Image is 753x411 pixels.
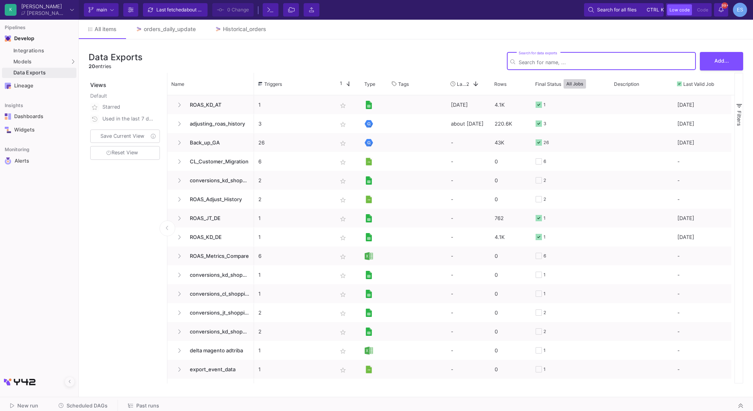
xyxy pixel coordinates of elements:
[647,5,659,15] span: ctrl
[338,101,348,110] mat-icon: star_border
[543,228,545,246] div: 1
[258,266,328,284] p: 1
[365,176,373,185] img: [Legacy] Google Sheets
[167,322,254,341] div: Press SPACE to select this row.
[447,171,490,190] div: -
[254,190,731,209] div: Press SPACE to select this row.
[673,152,731,171] div: -
[338,120,348,129] mat-icon: star_border
[254,322,731,341] div: Press SPACE to select this row.
[673,265,731,284] div: -
[447,209,490,228] div: -
[254,379,731,398] div: Press SPACE to select this row.
[543,133,549,152] div: 26
[490,341,531,360] div: 0
[490,379,531,398] div: 0
[167,360,254,379] div: Press SPACE to select this row.
[258,96,328,114] p: 1
[338,346,348,356] mat-icon: star_border
[5,35,11,42] img: Navigation icon
[543,266,545,284] div: 1
[254,284,731,303] div: Press SPACE to select this row.
[365,346,373,355] img: [Legacy] Excel
[84,3,119,17] button: main
[543,360,545,379] div: 1
[254,133,731,152] div: Press SPACE to select this row.
[156,4,204,16] div: Last fetched
[364,81,375,87] span: Type
[254,114,731,133] div: Press SPACE to select this row.
[5,113,11,120] img: Navigation icon
[185,360,250,379] span: export_event_data
[447,322,490,341] div: -
[543,96,545,114] div: 1
[543,171,546,190] div: 2
[258,115,328,133] p: 3
[89,113,161,125] button: Used in the last 7 days
[254,228,731,246] div: Press SPACE to select this row.
[215,26,221,33] img: Tab icon
[167,190,254,209] div: Press SPACE to select this row.
[700,52,743,70] button: Add...
[338,176,348,186] mat-icon: star_border
[338,157,348,167] mat-icon: star_border
[2,68,76,78] a: Data Exports
[338,139,348,148] mat-icon: star_border
[167,133,254,152] div: Press SPACE to select this row.
[673,303,731,322] div: -
[14,127,65,133] div: Widgets
[254,95,731,114] div: Press SPACE to select this row.
[89,63,95,69] span: 20
[365,157,373,166] img: [Legacy] CSV
[490,209,531,228] div: 762
[490,95,531,114] div: 4.1K
[167,379,254,398] div: Press SPACE to select this row.
[365,101,373,109] img: [Legacy] Google Sheets
[490,265,531,284] div: 0
[670,7,690,13] span: Low code
[89,101,161,113] button: Starred
[185,133,250,152] span: Back_up_GA
[17,403,38,409] span: New run
[167,246,254,265] div: Press SPACE to select this row.
[457,81,466,87] span: Last Used
[106,150,138,156] span: Reset View
[13,48,74,54] div: Integrations
[223,26,266,32] div: Historical_orders
[185,379,250,398] span: export merge ga data
[447,152,490,171] div: -
[721,2,728,9] span: 99+
[102,101,155,113] div: Starred
[490,228,531,246] div: 4.1K
[14,113,65,120] div: Dashboards
[90,130,160,143] button: Save Current View
[258,228,328,246] p: 1
[714,58,729,64] span: Add...
[5,157,11,165] img: Navigation icon
[447,114,490,133] div: about [DATE]
[695,4,710,15] button: Code
[185,285,250,303] span: conversions_cl_shopping_de
[338,271,348,280] mat-icon: star_border
[2,46,76,56] a: Integrations
[21,4,67,9] div: [PERSON_NAME]
[96,4,107,16] span: main
[89,52,143,62] h3: Data Exports
[673,284,731,303] div: -
[2,154,76,168] a: Navigation iconAlerts
[365,290,373,298] img: [Legacy] Google Sheets
[673,133,731,152] div: [DATE]
[490,303,531,322] div: 0
[543,115,546,133] div: 3
[673,322,731,341] div: -
[673,341,731,360] div: -
[185,152,250,171] span: CL_Customer_Migration
[447,246,490,265] div: -
[89,73,163,89] div: Views
[90,146,160,160] button: Reset View
[447,379,490,398] div: -
[714,3,728,17] button: 99+
[490,246,531,265] div: 0
[185,171,250,190] span: conversions_kd_shopping_de
[67,403,108,409] span: Scheduled DAGs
